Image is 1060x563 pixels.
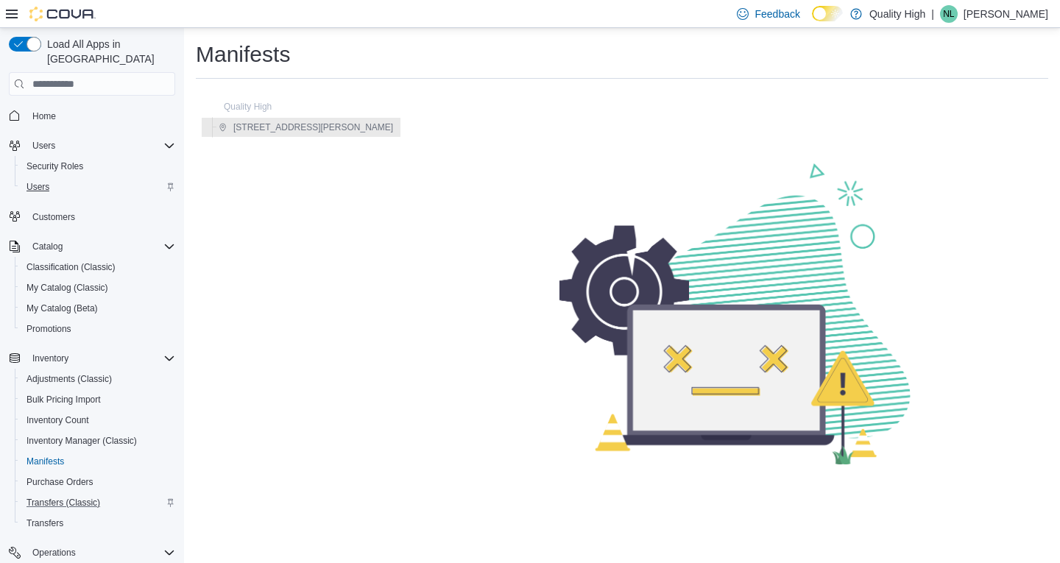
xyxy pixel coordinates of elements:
[21,157,89,175] a: Security Roles
[203,98,278,116] button: Quality High
[15,257,181,277] button: Classification (Classic)
[21,432,175,450] span: Inventory Manager (Classic)
[26,208,81,226] a: Customers
[26,456,64,467] span: Manifests
[32,547,76,559] span: Operations
[41,37,175,66] span: Load All Apps in [GEOGRAPHIC_DATA]
[3,135,181,156] button: Users
[21,473,175,491] span: Purchase Orders
[21,370,118,388] a: Adjustments (Classic)
[32,353,68,364] span: Inventory
[812,6,843,21] input: Dark Mode
[26,517,63,529] span: Transfers
[26,414,89,426] span: Inventory Count
[21,453,175,470] span: Manifests
[21,453,70,470] a: Manifests
[26,302,98,314] span: My Catalog (Beta)
[21,300,175,317] span: My Catalog (Beta)
[15,319,181,339] button: Promotions
[15,410,181,431] button: Inventory Count
[21,320,175,338] span: Promotions
[3,105,181,126] button: Home
[15,369,181,389] button: Adjustments (Classic)
[21,279,114,297] a: My Catalog (Classic)
[224,101,272,113] span: Quality High
[21,258,121,276] a: Classification (Classic)
[3,206,181,227] button: Customers
[21,279,175,297] span: My Catalog (Classic)
[21,370,175,388] span: Adjustments (Classic)
[26,282,108,294] span: My Catalog (Classic)
[15,513,181,534] button: Transfers
[931,5,934,23] p: |
[26,497,100,509] span: Transfers (Classic)
[21,320,77,338] a: Promotions
[26,160,83,172] span: Security Roles
[15,156,181,177] button: Security Roles
[15,431,181,451] button: Inventory Manager (Classic)
[3,236,181,257] button: Catalog
[15,177,181,197] button: Users
[559,161,913,464] img: Page Loading Error Image
[21,391,107,408] a: Bulk Pricing Import
[21,258,175,276] span: Classification (Classic)
[213,118,399,136] button: [STREET_ADDRESS][PERSON_NAME]
[869,5,925,23] p: Quality High
[21,514,69,532] a: Transfers
[26,137,61,155] button: Users
[26,106,175,124] span: Home
[21,157,175,175] span: Security Roles
[21,391,175,408] span: Bulk Pricing Import
[3,348,181,369] button: Inventory
[21,300,104,317] a: My Catalog (Beta)
[32,211,75,223] span: Customers
[21,178,55,196] a: Users
[29,7,96,21] img: Cova
[21,514,175,532] span: Transfers
[21,411,95,429] a: Inventory Count
[26,238,175,255] span: Catalog
[26,476,93,488] span: Purchase Orders
[940,5,958,23] div: Nate Lyons
[755,7,799,21] span: Feedback
[32,110,56,122] span: Home
[26,107,62,125] a: Home
[32,241,63,252] span: Catalog
[196,40,290,69] h1: Manifests
[26,181,49,193] span: Users
[15,472,181,492] button: Purchase Orders
[26,208,175,226] span: Customers
[26,435,137,447] span: Inventory Manager (Classic)
[943,5,954,23] span: NL
[26,323,71,335] span: Promotions
[21,494,106,511] a: Transfers (Classic)
[21,432,143,450] a: Inventory Manager (Classic)
[21,494,175,511] span: Transfers (Classic)
[26,261,116,273] span: Classification (Classic)
[26,373,112,385] span: Adjustments (Classic)
[964,5,1048,23] p: [PERSON_NAME]
[26,544,175,562] span: Operations
[21,411,175,429] span: Inventory Count
[233,121,393,133] span: [STREET_ADDRESS][PERSON_NAME]
[26,238,68,255] button: Catalog
[26,394,101,406] span: Bulk Pricing Import
[26,350,74,367] button: Inventory
[15,389,181,410] button: Bulk Pricing Import
[3,542,181,563] button: Operations
[21,178,175,196] span: Users
[26,137,175,155] span: Users
[21,473,99,491] a: Purchase Orders
[15,451,181,472] button: Manifests
[26,350,175,367] span: Inventory
[32,140,55,152] span: Users
[15,492,181,513] button: Transfers (Classic)
[26,544,82,562] button: Operations
[15,277,181,298] button: My Catalog (Classic)
[15,298,181,319] button: My Catalog (Beta)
